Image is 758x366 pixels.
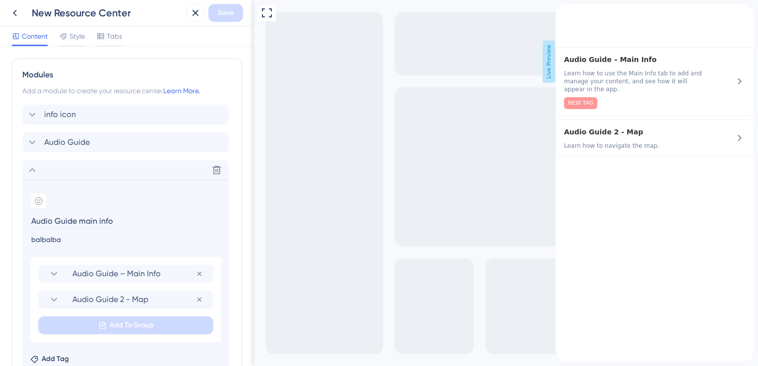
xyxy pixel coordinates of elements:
button: Save [208,4,243,22]
span: NEW TAG [12,95,38,103]
span: Add To Group [110,319,154,331]
div: Modules [22,69,232,81]
span: Audio Guide 2 - Map [8,122,154,134]
button: Add Tag [30,353,69,365]
input: Header [30,213,223,229]
div: Audio Guide 2 - Map [8,122,154,146]
span: Learn how to use the Main Info tab to add and manage your content, and see how it will appear in ... [8,65,154,89]
span: Audio Guide – Main Info [8,50,154,61]
div: Audio Guide 2 - Map [38,291,213,308]
span: Audio Guide [44,136,90,148]
span: Learn how to navigate the map. [8,138,154,146]
span: Content [22,30,48,42]
span: Style [69,30,85,42]
button: Add To Group [38,316,213,334]
div: Audio Guide – Main Info [38,265,213,283]
span: Need Help? [6,2,49,14]
span: Audio Guide 2 - Map [72,294,196,305]
div: Audio Guide – Main Info [8,50,154,105]
span: Live Preview [289,41,301,83]
input: Description [30,233,223,246]
span: Add a module to create your resource center. [22,87,163,95]
span: Audio Guide – Main Info [72,268,196,280]
span: info icon [44,109,76,121]
span: Add Tag [42,353,69,365]
span: Tabs [107,30,122,42]
a: Learn More. [163,87,200,95]
div: New Resource Center [32,6,183,20]
div: 3 [56,5,59,13]
span: Save [218,7,234,19]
